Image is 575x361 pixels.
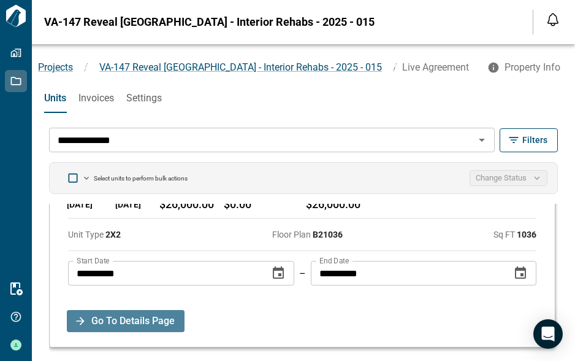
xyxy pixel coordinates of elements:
strong: 2X2 [105,230,121,239]
a: Projects [38,61,73,73]
span: Settings [126,92,162,104]
span: VA-147 Reveal [GEOGRAPHIC_DATA] - Interior Rehabs - 2025 - 015 [99,61,382,73]
button: Go To Details Page [67,310,185,332]
span: Property Info [505,61,560,74]
span: $26,000.00 [306,198,360,211]
span: [DATE] [115,198,150,211]
span: Floor Plan [272,230,343,239]
button: Open notification feed [543,10,563,29]
label: End Date [319,255,349,266]
label: Start Date [77,255,109,266]
span: Filters [522,134,547,146]
span: Sq FT [493,230,536,239]
div: Open Intercom Messenger [533,319,563,349]
div: base tabs [32,83,575,113]
strong: B21036 [313,230,343,239]
span: Unit Type [68,230,121,239]
span: Units [44,92,66,104]
button: Filters [500,128,558,152]
span: $26,000.00 [159,198,214,211]
span: VA-147 Reveal [GEOGRAPHIC_DATA] - Interior Rehabs - 2025 - 015 [44,16,375,28]
span: Invoices [78,92,114,104]
p: – [299,266,306,281]
span: $0.00 [224,198,251,211]
button: Property Info [480,56,570,79]
button: Open [473,131,490,149]
span: Live Agreement [402,61,469,73]
p: Select units to perform bulk actions [94,174,188,182]
span: [DATE] [67,198,105,211]
nav: breadcrumb [32,60,480,75]
span: Go To Details Page [91,310,175,332]
strong: 1036 [517,230,536,239]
